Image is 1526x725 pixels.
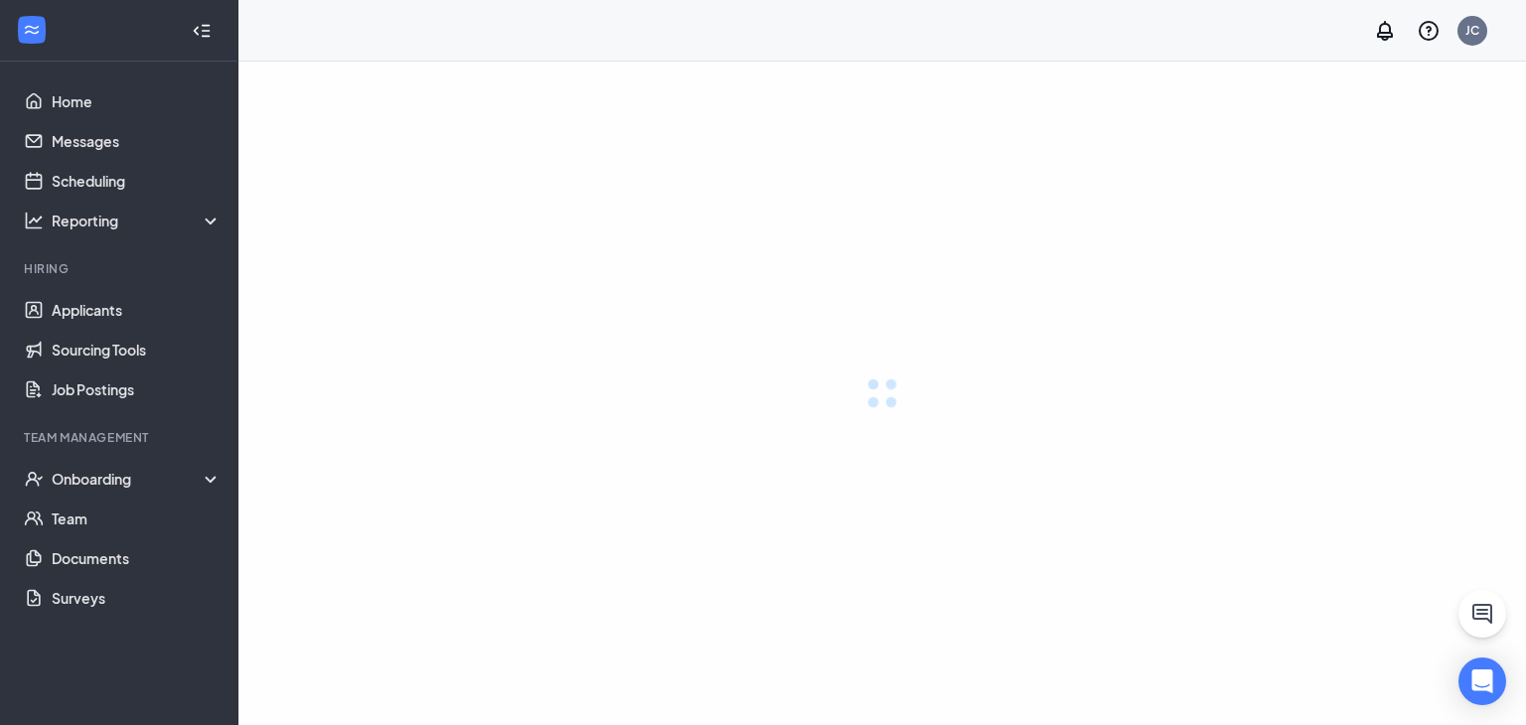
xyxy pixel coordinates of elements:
[52,81,222,121] a: Home
[1465,22,1479,39] div: JC
[24,469,44,489] svg: UserCheck
[24,429,218,446] div: Team Management
[52,369,222,409] a: Job Postings
[1470,602,1494,626] svg: ChatActive
[52,330,222,369] a: Sourcing Tools
[22,20,42,40] svg: WorkstreamLogo
[52,121,222,161] a: Messages
[52,161,222,201] a: Scheduling
[52,499,222,538] a: Team
[52,290,222,330] a: Applicants
[52,211,223,230] div: Reporting
[52,469,223,489] div: Onboarding
[52,578,222,618] a: Surveys
[1458,590,1506,638] button: ChatActive
[192,21,212,41] svg: Collapse
[1458,657,1506,705] div: Open Intercom Messenger
[1373,19,1397,43] svg: Notifications
[1417,19,1441,43] svg: QuestionInfo
[24,211,44,230] svg: Analysis
[52,538,222,578] a: Documents
[24,260,218,277] div: Hiring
